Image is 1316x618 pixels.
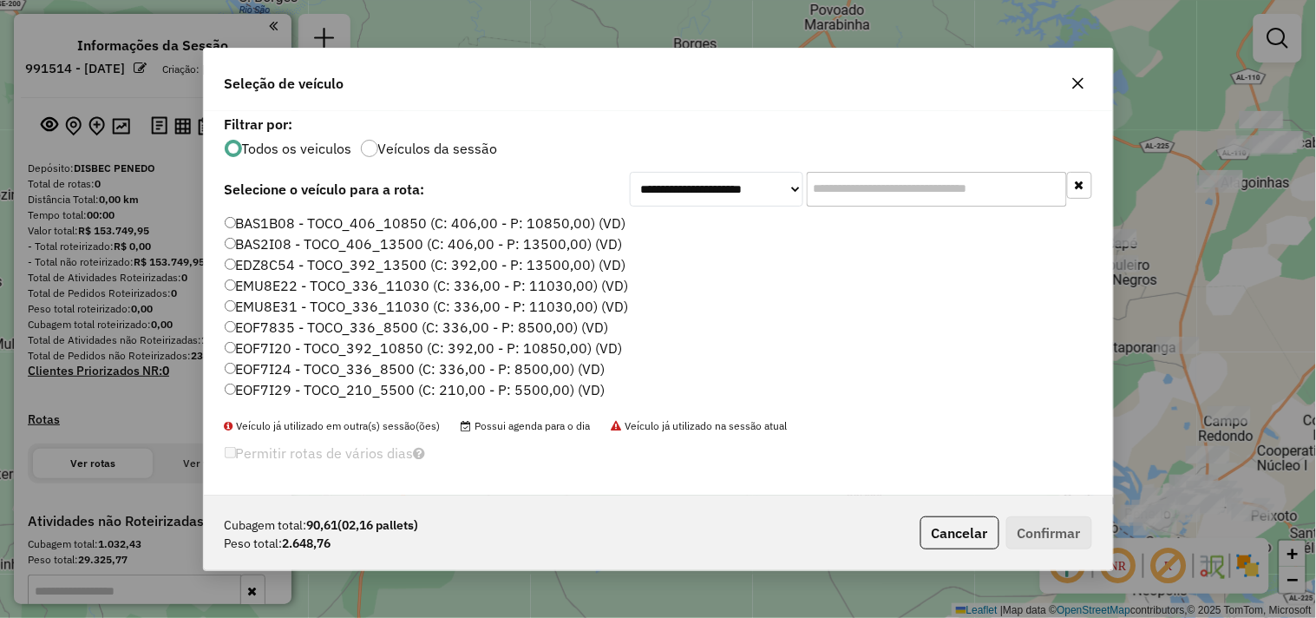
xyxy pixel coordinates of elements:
[225,217,236,228] input: BAS1B08 - TOCO_406_10850 (C: 406,00 - P: 10850,00) (VD)
[225,279,236,291] input: EMU8E22 - TOCO_336_11030 (C: 336,00 - P: 11030,00) (VD)
[225,338,623,358] label: EOF7I20 - TOCO_392_10850 (C: 392,00 - P: 10850,00) (VD)
[283,535,331,553] strong: 2.648,76
[225,379,606,400] label: EOF7I29 - TOCO_210_5500 (C: 210,00 - P: 5500,00) (VD)
[242,141,352,155] label: Todos os veiculos
[225,342,236,353] input: EOF7I20 - TOCO_392_10850 (C: 392,00 - P: 10850,00) (VD)
[378,141,498,155] label: Veículos da sessão
[225,419,441,432] span: Veículo já utilizado em outra(s) sessão(ões)
[612,419,788,432] span: Veículo já utilizado na sessão atual
[225,181,425,198] strong: Selecione o veículo para a rota:
[920,516,999,549] button: Cancelar
[462,419,591,432] span: Possui agenda para o dia
[414,446,426,460] i: Selecione pelo menos um veículo
[225,437,426,470] label: Permitir rotas de vários dias
[225,259,236,270] input: EDZ8C54 - TOCO_392_13500 (C: 392,00 - P: 13500,00) (VD)
[225,73,344,94] span: Seleção de veículo
[225,213,626,233] label: BAS1B08 - TOCO_406_10850 (C: 406,00 - P: 10850,00) (VD)
[225,238,236,249] input: BAS2I08 - TOCO_406_13500 (C: 406,00 - P: 13500,00) (VD)
[225,400,606,421] label: EOF7I30 - TOCO_336_8500 (C: 336,00 - P: 8500,00) (VD)
[225,275,629,296] label: EMU8E22 - TOCO_336_11030 (C: 336,00 - P: 11030,00) (VD)
[225,321,236,332] input: EOF7835 - TOCO_336_8500 (C: 336,00 - P: 8500,00) (VD)
[225,516,307,535] span: Cubagem total:
[225,300,236,312] input: EMU8E31 - TOCO_336_11030 (C: 336,00 - P: 11030,00) (VD)
[225,447,236,458] input: Permitir rotas de vários dias
[225,114,1092,135] label: Filtrar por:
[225,358,606,379] label: EOF7I24 - TOCO_336_8500 (C: 336,00 - P: 8500,00) (VD)
[225,535,283,553] span: Peso total:
[225,384,236,395] input: EOF7I29 - TOCO_210_5500 (C: 210,00 - P: 5500,00) (VD)
[225,317,609,338] label: EOF7835 - TOCO_336_8500 (C: 336,00 - P: 8500,00) (VD)
[338,517,419,533] span: (02,16 pallets)
[307,516,419,535] strong: 90,61
[225,233,623,254] label: BAS2I08 - TOCO_406_13500 (C: 406,00 - P: 13500,00) (VD)
[225,254,626,275] label: EDZ8C54 - TOCO_392_13500 (C: 392,00 - P: 13500,00) (VD)
[225,363,236,374] input: EOF7I24 - TOCO_336_8500 (C: 336,00 - P: 8500,00) (VD)
[225,296,629,317] label: EMU8E31 - TOCO_336_11030 (C: 336,00 - P: 11030,00) (VD)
